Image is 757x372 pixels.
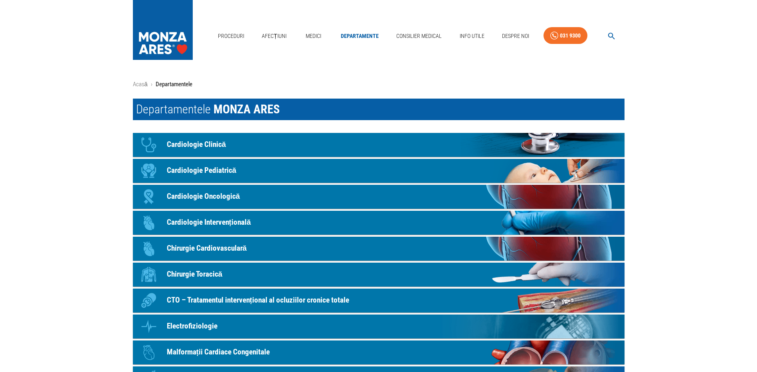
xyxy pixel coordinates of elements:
p: Cardiologie Pediatrică [167,165,237,176]
div: Icon [137,133,161,157]
p: Malformații Cardiace Congenitale [167,346,270,358]
div: Icon [137,315,161,338]
div: Icon [137,340,161,364]
div: Icon [137,263,161,287]
a: Proceduri [215,28,247,44]
div: Icon [137,211,161,235]
nav: breadcrumb [133,80,625,89]
a: Afecțiuni [259,28,290,44]
a: IconElectrofiziologie [133,315,625,338]
span: MONZA ARES [213,102,280,116]
a: IconCardiologie Pediatrică [133,159,625,183]
a: IconCardiologie Clinică [133,133,625,157]
div: Icon [137,289,161,313]
h1: Departamentele [133,99,625,120]
a: IconChirurgie Toracică [133,263,625,287]
a: IconCardiologie Oncologică [133,185,625,209]
a: Medici [301,28,326,44]
a: Consilier Medical [393,28,445,44]
p: CTO – Tratamentul intervențional al ocluziilor cronice totale [167,295,349,306]
a: IconCardiologie Intervențională [133,211,625,235]
a: Info Utile [457,28,488,44]
a: IconChirurgie Cardiovasculară [133,237,625,261]
p: Cardiologie Intervențională [167,217,251,228]
p: Cardiologie Oncologică [167,191,240,202]
a: Despre Noi [499,28,532,44]
a: IconMalformații Cardiace Congenitale [133,340,625,364]
li: › [151,80,152,89]
a: Departamente [338,28,382,44]
p: Electrofiziologie [167,321,217,332]
a: Acasă [133,81,148,88]
p: Cardiologie Clinică [167,139,226,150]
div: Icon [137,185,161,209]
div: 031 9300 [560,31,581,41]
a: 031 9300 [544,27,587,44]
div: Icon [137,159,161,183]
p: Chirurgie Cardiovasculară [167,243,247,254]
p: Departamentele [156,80,192,89]
div: Icon [137,237,161,261]
p: Chirurgie Toracică [167,269,223,280]
a: IconCTO – Tratamentul intervențional al ocluziilor cronice totale [133,289,625,313]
